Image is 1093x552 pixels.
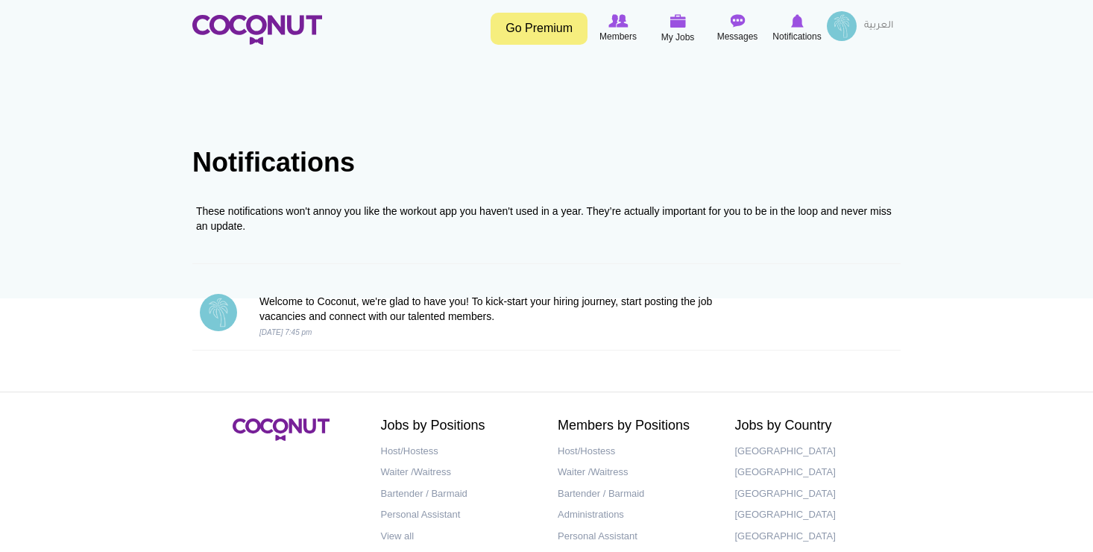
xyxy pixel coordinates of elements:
a: [GEOGRAPHIC_DATA] [735,441,890,462]
a: العربية [857,11,901,41]
a: Host/Hostess [381,441,536,462]
img: Messages [730,14,745,28]
a: Personal Assistant [558,526,713,548]
a: [GEOGRAPHIC_DATA] [735,462,890,483]
a: Waiter /Waitress [558,462,713,483]
img: My Jobs [670,14,686,28]
a: [GEOGRAPHIC_DATA] [735,483,890,505]
img: Browse Members [608,14,628,28]
a: View all [381,526,536,548]
a: Browse Members Members [588,11,648,46]
img: Notifications [791,14,804,28]
div: These notifications won't annoy you like the workout app you haven't used in a year. They’re actu... [196,204,897,233]
h1: Notifications [192,148,901,178]
span: My Jobs [661,30,695,45]
h2: Members by Positions [558,418,713,433]
a: Bartender / Barmaid [381,483,536,505]
a: Administrations [558,504,713,526]
a: [GEOGRAPHIC_DATA] [735,504,890,526]
h2: Jobs by Country [735,418,890,433]
a: Host/Hostess [558,441,713,462]
a: Waiter /Waitress [381,462,536,483]
a: Bartender / Barmaid [558,483,713,505]
span: Messages [717,29,758,44]
a: Notifications Notifications [767,11,827,46]
a: [GEOGRAPHIC_DATA] [735,526,890,548]
h2: Jobs by Positions [381,418,536,433]
i: [DATE] 7:45 pm [259,328,312,336]
img: Coconut [233,418,330,441]
p: Welcome to Coconut, we're glad to have you! To kick-start your hiring journey, start posting the ... [259,294,714,324]
a: Personal Assistant [381,504,536,526]
img: Home [192,15,322,45]
a: My Jobs My Jobs [648,11,708,46]
span: Notifications [772,29,821,44]
span: Members [599,29,637,44]
a: Messages Messages [708,11,767,46]
a: Go Premium [491,13,588,45]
